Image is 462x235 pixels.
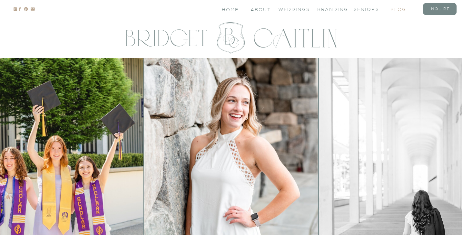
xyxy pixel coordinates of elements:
[317,6,343,12] a: branding
[278,6,304,12] a: Weddings
[427,6,453,12] a: inquire
[390,6,416,12] a: blog
[354,6,379,12] a: seniors
[251,6,270,12] a: About
[222,6,240,12] a: Home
